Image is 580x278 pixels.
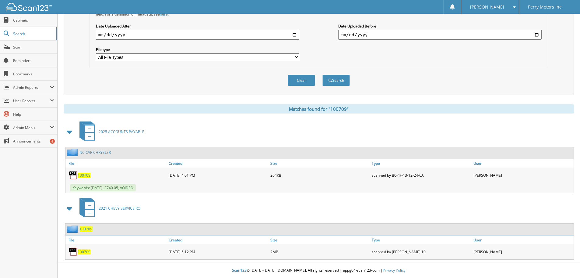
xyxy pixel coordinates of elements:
[528,5,561,9] span: Perry Motors Inc
[383,268,406,273] a: Privacy Policy
[269,169,371,181] div: 264KB
[78,249,90,255] a: 100709
[370,159,472,168] a: Type
[99,206,140,211] span: 2021 CHEVY SERVICE RO
[13,31,53,36] span: Search
[269,246,371,258] div: 2MB
[160,12,168,17] a: here
[67,149,79,156] img: folder2.png
[96,30,299,40] input: start
[269,159,371,168] a: Size
[79,150,111,155] a: NC CVR CHRYSLER
[99,129,144,134] span: 2025 ACCOUNTS PAYABLE
[167,159,269,168] a: Created
[232,268,247,273] span: Scan123
[288,75,315,86] button: Clear
[13,85,50,90] span: Admin Reports
[13,45,54,50] span: Scan
[167,246,269,258] div: [DATE] 5:12 PM
[69,171,78,180] img: PDF.png
[78,173,90,178] a: 100709
[13,58,54,63] span: Reminders
[470,5,504,9] span: [PERSON_NAME]
[58,263,580,278] div: © [DATE]-[DATE] [DOMAIN_NAME]. All rights reserved | appg04-scan123-com |
[50,139,55,144] div: 6
[322,75,350,86] button: Search
[13,71,54,77] span: Bookmarks
[13,125,50,130] span: Admin Menu
[6,3,52,11] img: scan123-logo-white.svg
[338,30,542,40] input: end
[370,246,472,258] div: scanned by [PERSON_NAME] 10
[76,120,144,144] a: 2025 ACCOUNTS PAYABLE
[13,112,54,117] span: Help
[79,226,92,232] a: 100709
[338,23,542,29] label: Date Uploaded Before
[13,139,54,144] span: Announcements
[472,236,574,244] a: User
[96,23,299,29] label: Date Uploaded After
[13,18,54,23] span: Cabinets
[76,196,140,220] a: 2021 CHEVY SERVICE RO
[472,246,574,258] div: [PERSON_NAME]
[269,236,371,244] a: Size
[472,169,574,181] div: [PERSON_NAME]
[13,98,50,103] span: User Reports
[472,159,574,168] a: User
[64,104,574,114] div: Matches found for "100709"
[370,169,472,181] div: scanned by B0-4F-13-12-24-6A
[70,184,136,191] span: Keywords: [DATE], 3740.05, VOIDED
[167,169,269,181] div: [DATE] 4:01 PM
[96,47,299,52] label: File type
[65,236,167,244] a: File
[550,249,580,278] iframe: Chat Widget
[167,236,269,244] a: Created
[69,247,78,256] img: PDF.png
[67,225,79,233] img: folder2.png
[65,159,167,168] a: File
[370,236,472,244] a: Type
